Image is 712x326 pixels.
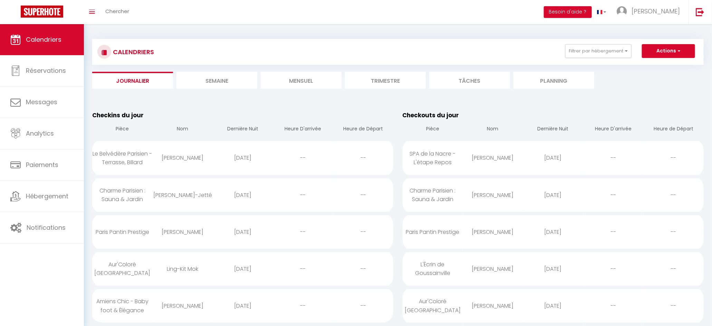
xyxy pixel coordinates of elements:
div: Paris Pantin Prestige [92,221,152,243]
div: -- [333,258,394,280]
div: [DATE] [523,147,583,169]
div: -- [583,221,643,243]
div: -- [333,221,394,243]
div: Paris Pantin Prestige [403,221,463,243]
div: [PERSON_NAME]-Jetté [152,184,212,206]
div: -- [333,184,394,206]
div: -- [273,147,333,169]
div: -- [333,147,394,169]
div: [PERSON_NAME] [463,221,523,243]
div: -- [644,221,704,243]
div: -- [644,147,704,169]
div: -- [273,221,333,243]
div: -- [583,184,643,206]
div: [PERSON_NAME] [152,221,212,243]
span: Notifications [27,223,66,232]
div: [PERSON_NAME] [152,295,212,317]
div: -- [273,295,333,317]
div: [DATE] [523,258,583,280]
div: Charme Parisien : Sauna & Jardin [403,179,463,210]
div: Le Belvédère Parisien - Terrasse, Billard [92,142,152,174]
span: Réservations [26,66,66,75]
span: Checkouts du jour [403,111,459,119]
div: -- [644,258,704,280]
div: -- [273,258,333,280]
span: [PERSON_NAME] [632,7,680,16]
th: Nom [463,120,523,139]
div: [DATE] [213,221,273,243]
th: Pièce [403,120,463,139]
div: -- [333,295,394,317]
div: [DATE] [213,184,273,206]
div: [PERSON_NAME] [463,295,523,317]
th: Dernière Nuit [523,120,583,139]
th: Nom [152,120,212,139]
div: -- [583,258,643,280]
div: [DATE] [213,295,273,317]
div: -- [583,295,643,317]
div: [PERSON_NAME] [463,184,523,206]
div: [DATE] [523,221,583,243]
th: Dernière Nuit [213,120,273,139]
li: Trimestre [345,72,426,89]
div: [PERSON_NAME] [463,258,523,280]
th: Heure D'arrivée [583,120,643,139]
div: -- [644,295,704,317]
li: Tâches [429,72,510,89]
div: [DATE] [213,147,273,169]
div: [DATE] [213,258,273,280]
div: -- [644,184,704,206]
span: Messages [26,98,57,106]
span: Paiements [26,160,58,169]
div: -- [583,147,643,169]
div: Charme Parisien : Sauna & Jardin [92,179,152,210]
div: SPA de la Nacre - L'étape Repos [403,142,463,174]
li: Semaine [176,72,257,89]
div: L'Écrin de Goussainville [403,253,463,284]
button: Besoin d'aide ? [544,6,592,18]
img: ... [617,6,627,17]
div: Amiens Chic - Baby foot & Élégance [92,290,152,321]
li: Planning [513,72,594,89]
h3: CALENDRIERS [111,44,154,60]
button: Actions [642,44,695,58]
div: -- [273,184,333,206]
li: Mensuel [261,72,341,89]
div: [PERSON_NAME] [463,147,523,169]
th: Heure D'arrivée [273,120,333,139]
div: Ling-Kit Mok [152,258,212,280]
th: Heure de Départ [644,120,704,139]
div: [DATE] [523,184,583,206]
img: Super Booking [21,6,63,18]
button: Filtrer par hébergement [565,44,632,58]
li: Journalier [92,72,173,89]
span: Analytics [26,129,54,138]
div: [PERSON_NAME] [152,147,212,169]
th: Pièce [92,120,152,139]
div: Aur'Coloré [GEOGRAPHIC_DATA] [92,253,152,284]
div: Aur'Coloré [GEOGRAPHIC_DATA] [403,290,463,321]
span: Chercher [105,8,129,15]
span: Checkins du jour [92,111,144,119]
th: Heure de Départ [333,120,394,139]
img: logout [696,8,704,16]
span: Calendriers [26,35,61,44]
div: [DATE] [523,295,583,317]
span: Hébergement [26,192,68,200]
